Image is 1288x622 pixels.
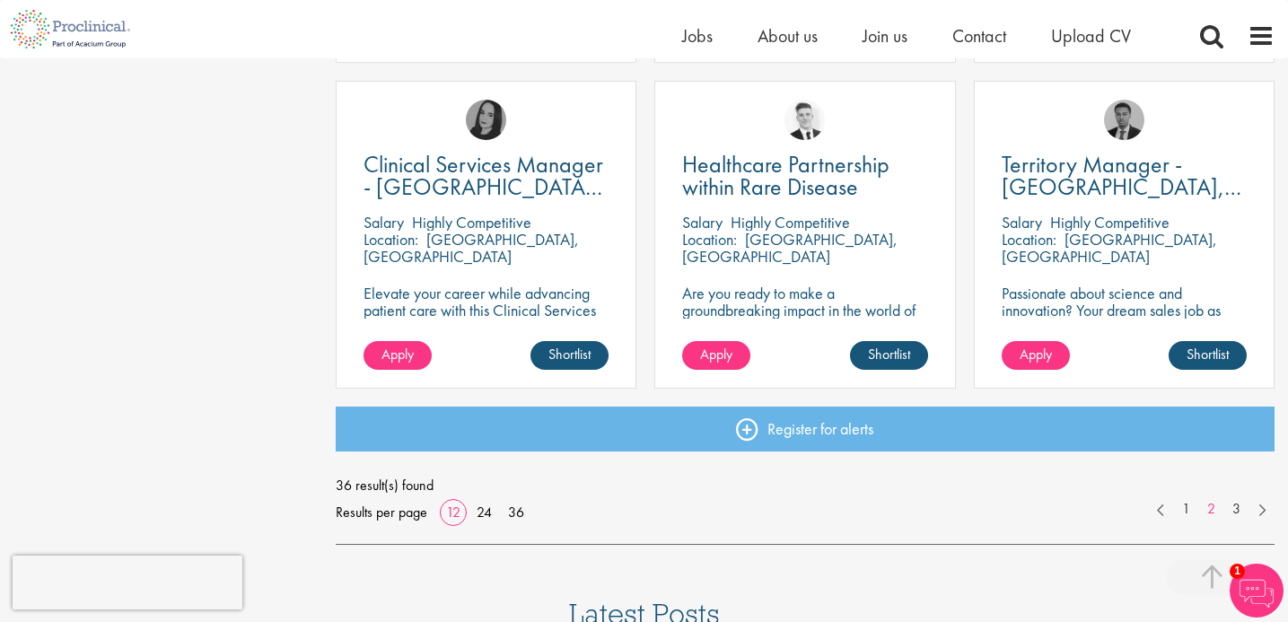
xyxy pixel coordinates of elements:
[13,556,242,609] iframe: reCAPTCHA
[470,503,498,521] a: 24
[682,149,889,202] span: Healthcare Partnership within Rare Disease
[1002,149,1241,224] span: Territory Manager - [GEOGRAPHIC_DATA], [GEOGRAPHIC_DATA]
[364,149,603,224] span: Clinical Services Manager - [GEOGRAPHIC_DATA], [GEOGRAPHIC_DATA]
[682,285,927,370] p: Are you ready to make a groundbreaking impact in the world of biotechnology? Join a growing compa...
[1002,229,1217,267] p: [GEOGRAPHIC_DATA], [GEOGRAPHIC_DATA]
[1002,341,1070,370] a: Apply
[731,212,850,232] p: Highly Competitive
[336,407,1275,451] a: Register for alerts
[336,472,1275,499] span: 36 result(s) found
[530,341,609,370] a: Shortlist
[952,24,1006,48] a: Contact
[1002,153,1247,198] a: Territory Manager - [GEOGRAPHIC_DATA], [GEOGRAPHIC_DATA]
[336,499,427,526] span: Results per page
[364,341,432,370] a: Apply
[1020,345,1052,364] span: Apply
[364,229,418,250] span: Location:
[1198,499,1224,520] a: 2
[364,229,579,267] p: [GEOGRAPHIC_DATA], [GEOGRAPHIC_DATA]
[1223,499,1249,520] a: 3
[440,503,467,521] a: 12
[502,503,530,521] a: 36
[364,153,609,198] a: Clinical Services Manager - [GEOGRAPHIC_DATA], [GEOGRAPHIC_DATA]
[682,229,898,267] p: [GEOGRAPHIC_DATA], [GEOGRAPHIC_DATA]
[1173,499,1199,520] a: 1
[850,341,928,370] a: Shortlist
[364,212,404,232] span: Salary
[863,24,907,48] a: Join us
[700,345,732,364] span: Apply
[1169,341,1247,370] a: Shortlist
[682,229,737,250] span: Location:
[758,24,818,48] a: About us
[1050,212,1170,232] p: Highly Competitive
[1002,212,1042,232] span: Salary
[682,341,750,370] a: Apply
[466,100,506,140] img: Anna Klemencic
[412,212,531,232] p: Highly Competitive
[1104,100,1144,140] img: Carl Gbolade
[1002,285,1247,336] p: Passionate about science and innovation? Your dream sales job as Territory Manager awaits!
[784,100,825,140] img: Nicolas Daniel
[682,153,927,198] a: Healthcare Partnership within Rare Disease
[1230,564,1245,579] span: 1
[682,24,713,48] a: Jobs
[1230,564,1284,618] img: Chatbot
[682,212,723,232] span: Salary
[381,345,414,364] span: Apply
[1002,229,1056,250] span: Location:
[364,285,609,353] p: Elevate your career while advancing patient care with this Clinical Services Manager position wit...
[1051,24,1131,48] a: Upload CV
